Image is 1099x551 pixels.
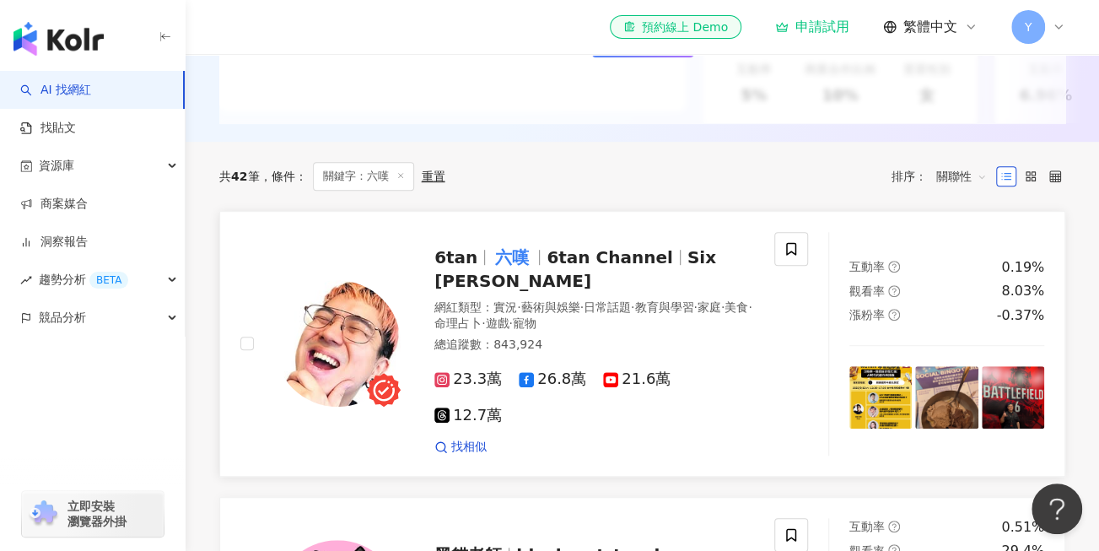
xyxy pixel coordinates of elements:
[22,491,164,537] a: chrome extension立即安裝 瀏覽器外掛
[1025,18,1032,36] span: Y
[39,147,74,185] span: 資源庫
[982,366,1044,429] img: post-image
[20,234,88,251] a: 洞察報告
[1032,483,1082,534] iframe: Help Scout Beacon - Open
[775,19,849,35] a: 申請試用
[888,521,900,532] span: question-circle
[888,285,900,297] span: question-circle
[1001,518,1044,537] div: 0.51%
[693,300,697,314] span: ·
[698,300,721,314] span: 家庭
[610,15,741,39] a: 預約線上 Demo
[915,366,978,429] img: post-image
[579,300,583,314] span: ·
[434,247,716,291] span: Six [PERSON_NAME]
[313,162,414,191] span: 關鍵字：六嘆
[634,300,693,314] span: 教育與學習
[39,261,128,299] span: 趨勢分析
[888,309,900,321] span: question-circle
[20,120,76,137] a: 找貼文
[1001,282,1044,300] div: 8.03%
[434,337,754,354] div: 總追蹤數 ： 843,924
[27,500,60,527] img: chrome extension
[849,308,885,321] span: 漲粉率
[849,520,885,533] span: 互動率
[434,407,502,424] span: 12.7萬
[20,196,88,213] a: 商案媒合
[748,300,752,314] span: ·
[485,316,509,330] span: 遊戲
[89,272,128,289] div: BETA
[274,280,401,407] img: KOL Avatar
[725,300,748,314] span: 美食
[20,82,91,99] a: searchAI 找網紅
[1001,258,1044,277] div: 0.19%
[849,366,912,429] img: post-image
[517,300,520,314] span: ·
[520,300,579,314] span: 藝術與娛樂
[849,260,885,273] span: 互動率
[434,439,487,456] a: 找相似
[259,170,306,183] span: 條件 ：
[219,211,1065,477] a: KOL Avatar6tan六嘆6tan ChannelSix [PERSON_NAME]網紅類型：實況·藝術與娛樂·日常話題·教育與學習·家庭·美食·命理占卜·遊戲·寵物總追蹤數：843,92...
[421,170,444,183] div: 重置
[67,499,127,529] span: 立即安裝 瀏覽器外掛
[631,300,634,314] span: ·
[584,300,631,314] span: 日常話題
[547,247,672,267] span: 6tan Channel
[434,370,502,388] span: 23.3萬
[996,306,1044,325] div: -0.37%
[519,370,586,388] span: 26.8萬
[219,170,259,183] div: 共 筆
[434,247,477,267] span: 6tan
[849,284,885,298] span: 觀看率
[936,163,987,190] span: 關聯性
[623,19,728,35] div: 預約線上 Demo
[603,370,671,388] span: 21.6萬
[721,300,725,314] span: ·
[493,300,517,314] span: 實況
[492,244,532,271] mark: 六嘆
[39,299,86,337] span: 競品分析
[513,316,536,330] span: 寵物
[434,300,754,332] div: 網紅類型 ：
[892,163,996,190] div: 排序：
[13,22,104,56] img: logo
[482,316,485,330] span: ·
[231,170,247,183] span: 42
[451,439,487,456] span: 找相似
[888,261,900,273] span: question-circle
[434,316,482,330] span: 命理占卜
[509,316,512,330] span: ·
[903,18,957,36] span: 繁體中文
[20,274,32,286] span: rise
